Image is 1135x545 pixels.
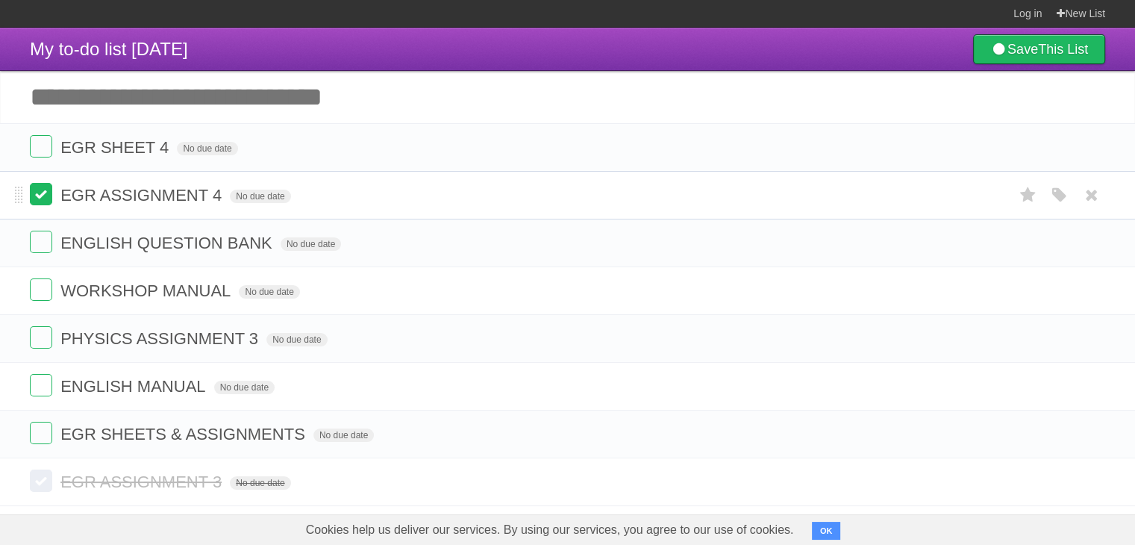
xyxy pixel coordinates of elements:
label: Done [30,422,52,444]
label: Done [30,183,52,205]
label: Star task [1014,183,1042,208]
label: Done [30,135,52,158]
label: Done [30,374,52,396]
span: No due date [313,429,374,442]
span: No due date [214,381,275,394]
label: Done [30,231,52,253]
span: My to-do list [DATE] [30,39,188,59]
span: No due date [266,333,327,346]
span: EGR SHEETS & ASSIGNMENTS [60,425,309,443]
a: SaveThis List [973,34,1105,64]
span: EGR SHEET 4 [60,138,172,157]
span: Cookies help us deliver our services. By using our services, you agree to our use of cookies. [291,515,809,545]
span: No due date [239,285,299,299]
span: ENGLISH MANUAL [60,377,209,396]
span: WORKSHOP MANUAL [60,281,234,300]
span: ENGLISH QUESTION BANK [60,234,276,252]
label: Done [30,470,52,492]
b: This List [1038,42,1088,57]
span: EGR ASSIGNMENT 4 [60,186,225,205]
span: No due date [230,190,290,203]
span: PHYSICS ASSIGNMENT 3 [60,329,262,348]
span: No due date [230,476,290,490]
span: No due date [177,142,237,155]
label: Done [30,326,52,349]
span: No due date [281,237,341,251]
span: EGR ASSIGNMENT 3 [60,473,225,491]
button: OK [812,522,841,540]
label: Done [30,278,52,301]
